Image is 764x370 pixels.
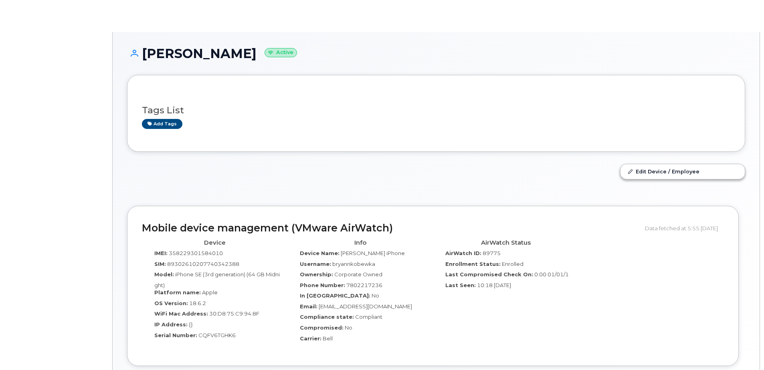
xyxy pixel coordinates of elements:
[332,261,375,267] span: bryannkobewka
[300,292,370,300] label: In [GEOGRAPHIC_DATA]:
[198,332,236,338] span: CQFV6TGHK6
[445,271,533,278] label: Last Compromised Check On:
[534,271,569,277] span: 0:00 01/01/1
[355,314,382,320] span: Compliant
[323,335,333,342] span: Bell
[300,282,345,289] label: Phone Number:
[620,164,745,179] a: Edit Device / Employee
[477,282,511,288] span: 10:18 [DATE]
[445,282,476,289] label: Last Seen:
[265,48,297,57] small: Active
[154,300,188,307] label: OS Version:
[148,239,281,246] h4: Device
[300,324,344,332] label: Compromised:
[300,249,340,257] label: Device Name:
[293,239,427,246] h4: Info
[142,119,182,129] a: Add tags
[300,260,331,268] label: Username:
[142,105,730,115] h3: Tags List
[645,221,724,236] div: Data fetched at 5:55 [DATE]
[502,261,523,267] span: Enrolled
[439,239,572,246] h4: AirWatch Status
[300,335,321,342] label: Carrier:
[167,261,239,267] span: 89302610207740342388
[154,271,174,278] label: Model:
[154,310,208,318] label: WiFi Mac Address:
[445,260,501,268] label: Enrollment Status:
[154,249,168,257] label: IMEI:
[154,260,166,268] label: SIM:
[154,321,188,328] label: IP Address:
[346,282,382,288] span: 7802217236
[127,46,745,60] h1: [PERSON_NAME]
[300,271,333,278] label: Ownership:
[345,324,352,331] span: No
[300,303,317,310] label: Email:
[445,249,481,257] label: AirWatch ID:
[319,303,412,310] span: [EMAIL_ADDRESS][DOMAIN_NAME]
[189,321,193,328] span: {}
[341,250,405,256] span: [PERSON_NAME] iPhone
[202,289,218,296] span: Apple
[483,250,501,256] span: 89775
[209,310,259,317] span: 30:D8:75:C9:94:8F
[300,313,354,321] label: Compliance state:
[189,300,206,306] span: 18.6.2
[334,271,382,277] span: Corporate Owned
[372,292,379,299] span: No
[154,289,201,296] label: Platform name:
[142,223,639,234] h2: Mobile device management (VMware AirWatch)
[154,332,197,339] label: Serial Number:
[169,250,223,256] span: 358229301584010
[154,271,280,288] span: iPhone SE (3rd generation) (64 GB Midnight)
